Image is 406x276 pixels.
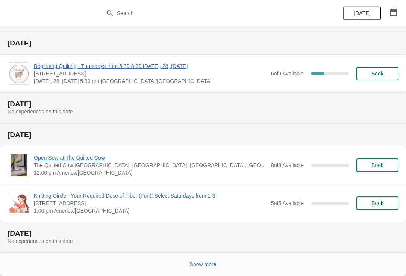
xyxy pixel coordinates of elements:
[354,10,370,16] span: [DATE]
[34,70,267,77] span: [STREET_ADDRESS]
[34,154,267,161] span: Open Sew at The Quilted Cow
[371,200,383,206] span: Book
[34,77,267,85] span: [DATE], 28, [DATE] 5:30 pm [GEOGRAPHIC_DATA]/[GEOGRAPHIC_DATA]
[8,131,398,139] h2: [DATE]
[8,39,398,47] h2: [DATE]
[271,200,304,206] span: 5 of 5 Available
[356,196,398,210] button: Book
[271,162,304,168] span: 8 of 8 Available
[8,230,398,237] h2: [DATE]
[271,71,304,77] span: 6 of 9 Available
[343,6,381,20] button: [DATE]
[8,100,398,108] h2: [DATE]
[356,158,398,172] button: Book
[34,207,267,214] span: 1:00 pm America/[GEOGRAPHIC_DATA]
[8,109,73,115] span: No experiences on this date
[187,258,220,271] button: Show more
[190,261,217,267] span: Show more
[117,6,304,20] input: Search
[356,67,398,80] button: Book
[34,62,267,70] span: Beginning Quilting - Thursdays from 5:30-8:30 [DATE], 28, [DATE]
[8,238,73,244] span: No experiences on this date
[34,192,267,199] span: Knitting Circle - Your Required Dose of Fiber (Fun)! Select Saturdays from 1-3
[8,193,30,213] img: Knitting Circle - Your Required Dose of Fiber (Fun)! Select Saturdays from 1-3 | 1711 West Battle...
[11,154,27,176] img: Open Sew at The Quilted Cow | The Quilted Cow Springfield, MO, West Battlefield Road, Springfield...
[34,169,267,176] span: 12:00 pm America/[GEOGRAPHIC_DATA]
[8,63,30,83] img: Beginning Quilting - Thursdays from 5:30-8:30 August 14, 21, 28, September 4 | 1711 West Battlefi...
[34,199,267,207] span: [STREET_ADDRESS]
[371,162,383,168] span: Book
[371,71,383,77] span: Book
[34,161,267,169] span: The Quilted Cow [GEOGRAPHIC_DATA], [GEOGRAPHIC_DATA], [GEOGRAPHIC_DATA], [GEOGRAPHIC_DATA], [GEOG...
